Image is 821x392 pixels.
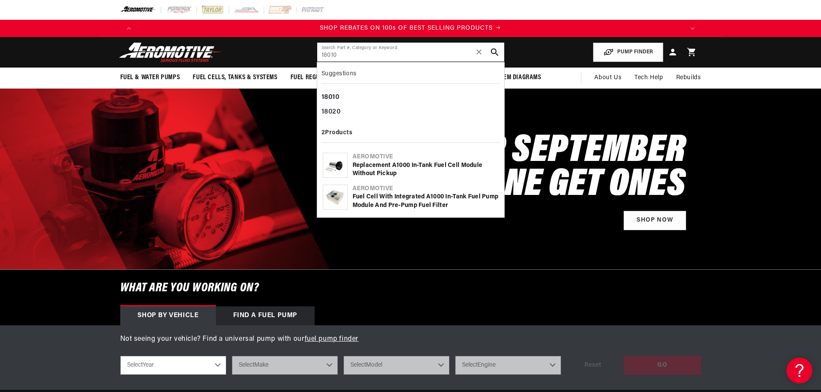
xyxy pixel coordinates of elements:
[343,356,450,375] select: Model
[137,24,684,33] a: SHOP REBATES ON 100s OF BEST SELLING PRODUCTS
[216,306,315,325] div: Find a Fuel Pump
[186,68,284,88] summary: Fuel Cells, Tanks & Systems
[317,43,504,62] input: Search by Part Number, Category or Keyword
[120,20,137,37] button: Translation missing: en.sections.announcements.previous_announcement
[322,94,340,101] b: 18010
[305,336,359,343] a: fuel pump finder
[484,68,548,88] summary: System Diagrams
[475,45,483,59] span: ✕
[120,306,216,325] div: Shop by vehicle
[137,24,684,33] div: 3 of 4
[670,68,708,88] summary: Rebuilds
[323,157,347,174] img: Replacement A1000 In-Tank Fuel Cell Module without Pickup
[684,20,701,37] button: Translation missing: en.sections.announcements.next_announcement
[353,153,499,161] div: Aeromotive
[137,24,684,33] div: Announcement
[320,25,493,31] span: SHOP REBATES ON 100s OF BEST SELLING PRODUCTS
[353,161,499,178] div: Replacement A1000 In-Tank Fuel Cell Module without Pickup
[323,188,347,207] img: Fuel Cell with Integrated A1000 In-Tank Fuel Pump Module and Pre-Pump Fuel Filter
[290,73,341,82] span: Fuel Regulators
[99,20,723,37] slideshow-component: Translation missing: en.sections.announcements.announcement_bar
[117,42,225,62] img: Aeromotive
[634,73,663,83] span: Tech Help
[99,270,723,306] h6: What are you working on?
[232,356,338,375] select: Make
[120,334,701,345] p: Not seeing your vehicle? Find a universal pump with our
[114,68,187,88] summary: Fuel & Water Pumps
[353,185,499,193] div: Aeromotive
[353,193,499,210] div: Fuel Cell with Integrated A1000 In-Tank Fuel Pump Module and Pre-Pump Fuel Filter
[120,73,180,82] span: Fuel & Water Pumps
[588,68,628,88] a: About Us
[420,135,686,203] h2: SHOP SEPTEMBER BUY ONE GET ONES
[628,68,669,88] summary: Tech Help
[490,73,541,82] span: System Diagrams
[193,73,277,82] span: Fuel Cells, Tanks & Systems
[485,43,504,62] button: search button
[120,356,226,375] select: Year
[284,68,347,88] summary: Fuel Regulators
[322,67,500,84] div: Suggestions
[322,105,500,120] div: 18020
[593,43,663,62] button: PUMP FINDER
[676,73,701,83] span: Rebuilds
[594,74,621,81] span: About Us
[322,130,353,136] b: 2 Products
[455,356,561,375] select: Engine
[624,211,686,230] a: Shop Now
